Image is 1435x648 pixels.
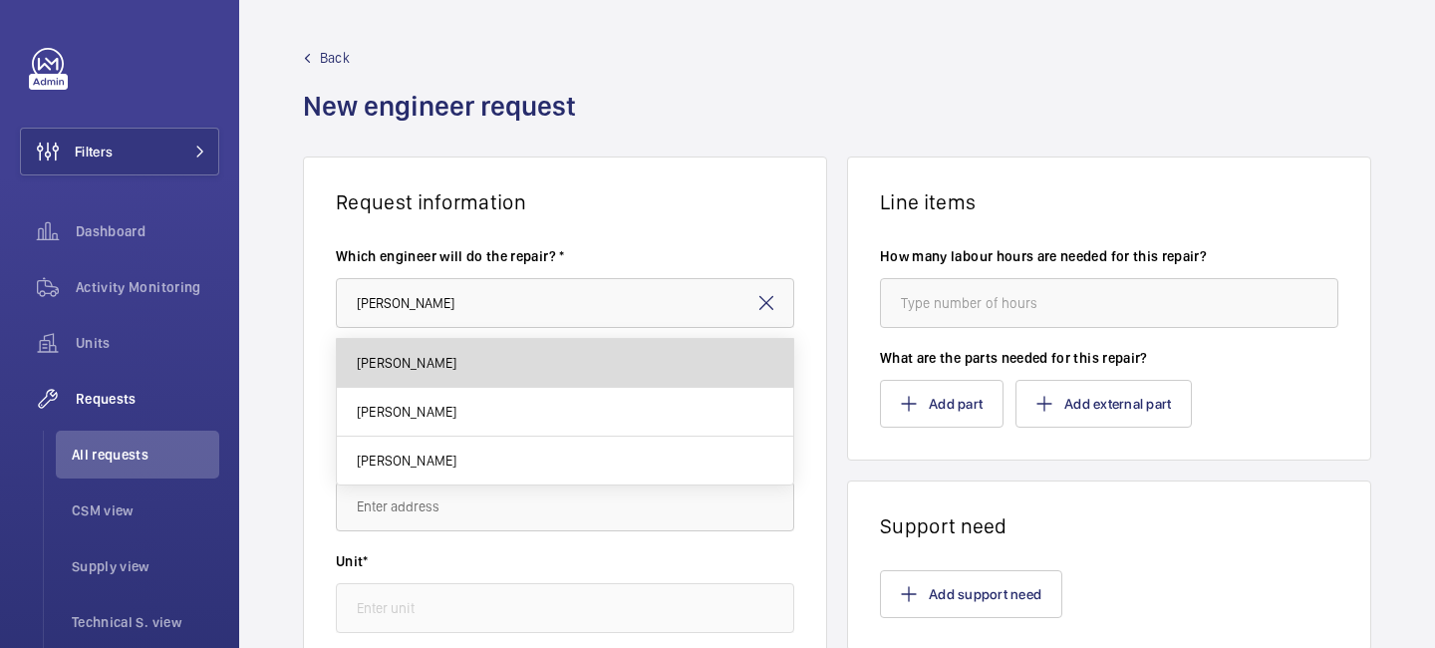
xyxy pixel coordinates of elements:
input: Enter address [336,482,794,531]
label: What are the parts needed for this repair? [880,348,1338,368]
span: [PERSON_NAME] [357,451,456,471]
input: Select engineer [336,278,794,328]
span: Dashboard [76,221,219,241]
button: Add support need [880,570,1062,618]
button: Add part [880,380,1004,428]
h1: New engineer request [303,88,588,157]
input: Type number of hours [880,278,1338,328]
h1: Request information [336,189,794,214]
h1: Support need [880,513,1338,538]
span: Requests [76,389,219,409]
span: [PERSON_NAME] [357,402,456,422]
span: Units [76,333,219,353]
label: Unit* [336,551,794,571]
span: Technical S. view [72,612,219,632]
button: Add external part [1015,380,1192,428]
span: [PERSON_NAME] [357,353,456,373]
span: Back [320,48,350,68]
label: Which engineer will do the repair? * [336,246,794,266]
h1: Line items [880,189,1338,214]
span: CSM view [72,500,219,520]
button: Filters [20,128,219,175]
input: Enter unit [336,583,794,633]
span: Supply view [72,556,219,576]
span: Filters [75,142,113,162]
span: All requests [72,445,219,465]
span: Activity Monitoring [76,277,219,297]
label: How many labour hours are needed for this repair? [880,246,1338,266]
